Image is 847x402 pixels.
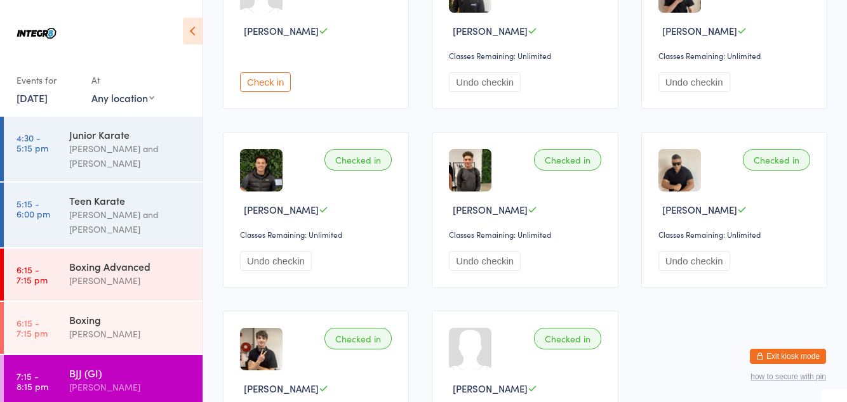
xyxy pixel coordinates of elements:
time: 7:15 - 8:15 pm [17,371,48,391]
a: 6:15 -7:15 pmBoxing Advanced[PERSON_NAME] [4,249,203,301]
div: Teen Karate [69,193,192,207]
div: At [91,70,154,91]
time: 4:30 - 5:15 pm [17,133,48,153]
span: [PERSON_NAME] [662,203,737,216]
div: Checked in [534,149,601,171]
span: [PERSON_NAME] [244,203,319,216]
button: Undo checkin [449,72,521,92]
div: Junior Karate [69,127,192,141]
span: [PERSON_NAME] [453,203,528,216]
img: image1699949503.png [240,328,283,370]
button: Undo checkin [240,251,312,271]
button: Undo checkin [658,251,730,271]
span: [PERSON_NAME] [662,24,737,37]
div: [PERSON_NAME] [69,273,192,288]
div: Classes Remaining: Unlimited [658,50,814,61]
span: [PERSON_NAME] [453,24,528,37]
div: BJJ (GI) [69,366,192,380]
time: 5:15 - 6:00 pm [17,198,50,219]
div: Checked in [743,149,810,171]
a: 6:15 -7:15 pmBoxing[PERSON_NAME] [4,302,203,354]
button: Undo checkin [658,72,730,92]
img: Integr8 Bentleigh [13,10,60,57]
span: [PERSON_NAME] [453,382,528,395]
div: Classes Remaining: Unlimited [658,229,814,240]
a: [DATE] [17,91,48,105]
div: [PERSON_NAME] [69,380,192,394]
div: Boxing [69,313,192,327]
button: how to secure with pin [750,372,826,381]
span: [PERSON_NAME] [244,24,319,37]
span: [PERSON_NAME] [244,382,319,395]
div: [PERSON_NAME] [69,327,192,341]
div: Checked in [324,149,392,171]
button: Undo checkin [449,251,521,271]
time: 6:15 - 7:15 pm [17,318,48,338]
div: Classes Remaining: Unlimited [449,229,604,240]
div: [PERSON_NAME] and [PERSON_NAME] [69,141,192,171]
img: image1741168068.png [449,149,491,191]
div: Events for [17,70,79,91]
div: Classes Remaining: Unlimited [240,229,396,240]
img: image1723105025.png [240,149,283,191]
img: image1699672427.png [658,149,701,191]
a: 5:15 -6:00 pmTeen Karate[PERSON_NAME] and [PERSON_NAME] [4,183,203,247]
a: 4:30 -5:15 pmJunior Karate[PERSON_NAME] and [PERSON_NAME] [4,117,203,181]
time: 6:15 - 7:15 pm [17,264,48,285]
button: Check in [240,72,291,92]
div: Classes Remaining: Unlimited [449,50,604,61]
button: Exit kiosk mode [750,349,826,364]
div: Checked in [324,328,392,349]
div: Checked in [534,328,601,349]
div: Boxing Advanced [69,259,192,273]
div: [PERSON_NAME] and [PERSON_NAME] [69,207,192,237]
div: Any location [91,91,154,105]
